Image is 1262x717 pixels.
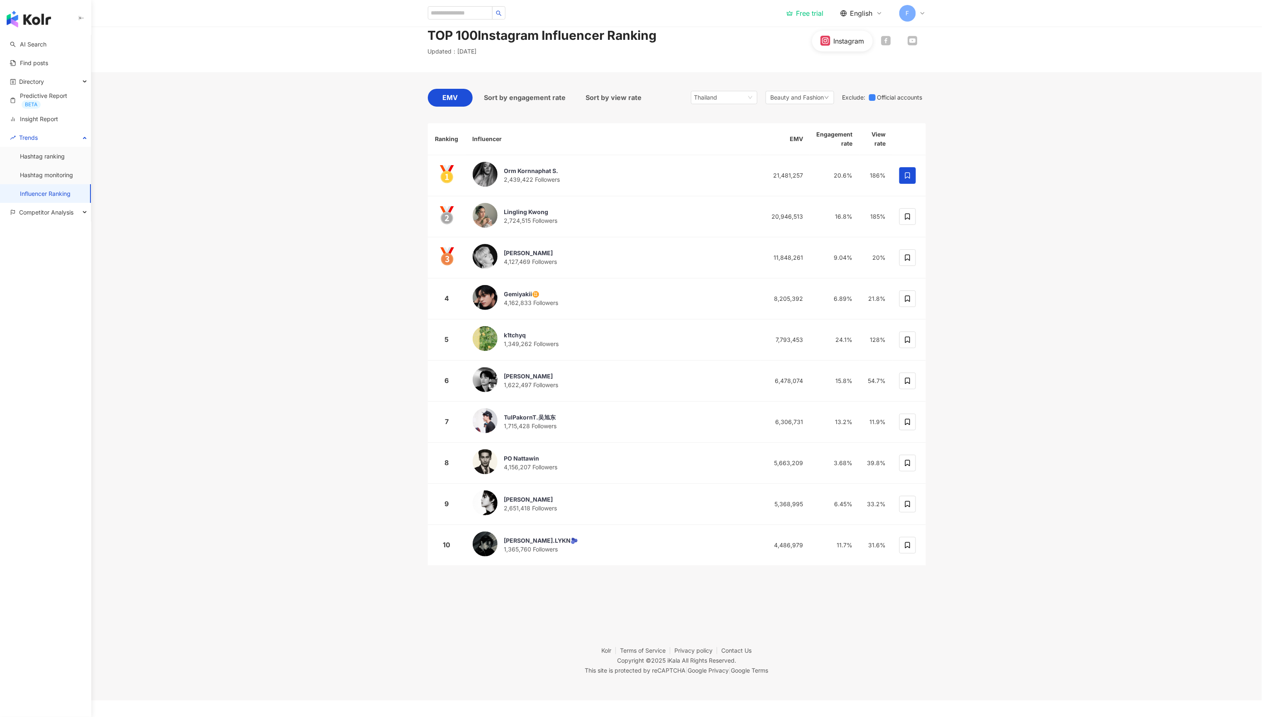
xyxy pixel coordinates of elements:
a: KOL AvatarOrm Kornnaphat S.2,439,422 Followers [473,162,754,189]
a: Predictive ReportBETA [10,92,84,109]
div: 185% [866,212,886,221]
div: 186% [866,171,886,180]
th: Influencer [466,123,760,155]
div: [PERSON_NAME].LYKN🫐 [504,537,578,545]
div: Lingling Kwong [504,208,558,216]
a: Terms of Service [620,647,675,654]
div: Copyright © 2025 All Rights Reserved. [617,657,736,664]
div: 7,793,453 [767,335,803,344]
div: 4,486,979 [767,541,803,550]
a: Google Terms [731,667,769,674]
img: KOL Avatar [473,490,498,515]
a: Kolr [602,647,620,654]
div: 6.89% [817,294,853,303]
span: 2,439,422 Followers [504,176,560,183]
a: Privacy policy [675,647,722,654]
a: Influencer Ranking [20,190,71,198]
span: rise [10,135,16,141]
div: 8 [434,458,459,468]
span: Beauty and Fashion [771,93,824,102]
div: 6.45% [817,500,853,509]
a: KOL AvatarLingling Kwong2,724,515 Followers [473,203,754,230]
div: Thailand [694,91,721,104]
span: Sort by engagement rate [484,93,566,103]
div: Instagram [834,37,864,46]
img: logo [7,11,51,27]
span: 2,724,515 Followers [504,217,558,224]
span: 1,622,497 Followers [504,381,559,388]
div: 3.68% [817,458,853,468]
span: 1,715,428 Followers [504,422,557,429]
div: TOP 100 Instagram Influencer Ranking [428,27,657,44]
span: Sort by view rate [586,93,642,103]
div: PO Nattawin [504,454,558,463]
div: 15.8% [817,376,853,385]
span: Directory [19,72,44,91]
th: View rate [859,123,893,155]
a: KOL Avatar[PERSON_NAME]2,651,418 Followers [473,490,754,518]
a: searchAI Search [10,40,46,49]
th: EMV [760,123,810,155]
div: 5,663,209 [767,458,803,468]
div: [PERSON_NAME] [504,495,557,504]
span: Trends [19,128,38,147]
div: 11.7% [817,541,853,550]
span: | [729,667,731,674]
p: Updated ： [DATE] [428,47,477,56]
div: Orm Kornnaphat S. [504,167,560,175]
a: KOL AvatarPO Nattawin4,156,207 Followers [473,449,754,477]
div: 9 [434,499,459,509]
a: KOL AvatarTulPakornT.吴旭东1,715,428 Followers [473,408,754,436]
div: 24.1% [817,335,853,344]
img: KOL Avatar [473,532,498,556]
div: 54.7% [866,376,886,385]
div: [PERSON_NAME] [504,372,559,380]
div: 128% [866,335,886,344]
span: 1,349,262 Followers [504,340,559,347]
img: KOL Avatar [473,367,498,392]
span: This site is protected by reCAPTCHA [585,666,769,676]
span: F [906,9,909,18]
div: 6 [434,376,459,386]
div: 6,306,731 [767,417,803,427]
a: Find posts [10,59,48,67]
a: Hashtag monitoring [20,171,73,179]
span: 4,127,469 Followers [504,258,557,265]
div: 33.2% [866,500,886,509]
span: English [850,9,873,18]
a: KOL Avatar[PERSON_NAME]4,127,469 Followers [473,244,754,271]
div: 21,481,257 [767,171,803,180]
span: 4,162,833 Followers [504,299,559,306]
img: KOL Avatar [473,285,498,310]
a: Google Privacy [688,667,729,674]
div: 39.8% [866,458,886,468]
a: Hashtag ranking [20,152,65,161]
a: Free trial [786,9,824,17]
img: KOL Avatar [473,203,498,228]
a: Contact Us [722,647,752,654]
div: 5 [434,334,459,345]
span: EMV [442,93,458,103]
span: 1,365,760 Followers [504,546,558,553]
img: KOL Avatar [473,326,498,351]
span: Official accounts [876,93,926,102]
span: down [824,95,829,100]
a: Insight Report [10,115,58,123]
div: 20% [866,253,886,262]
div: 11,848,261 [767,253,803,262]
div: 31.6% [866,541,886,550]
div: k1tchyq [504,331,559,339]
div: 10 [434,540,459,550]
a: iKala [667,657,680,664]
span: | [686,667,688,674]
img: KOL Avatar [473,408,498,433]
a: KOL Avatark1tchyq1,349,262 Followers [473,326,754,354]
span: search [496,10,502,16]
a: KOL Avatar[PERSON_NAME].LYKN🫐1,365,760 Followers [473,532,754,559]
span: Competitor Analysis [19,203,73,222]
div: 13.2% [817,417,853,427]
div: 4 [434,293,459,304]
div: 16.8% [817,212,853,221]
span: 4,156,207 Followers [504,463,558,471]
